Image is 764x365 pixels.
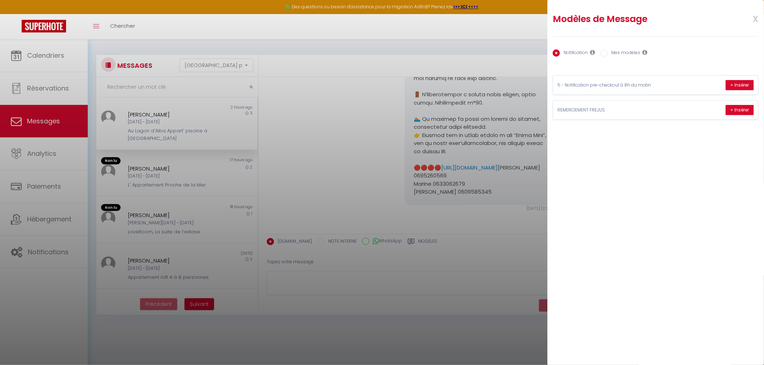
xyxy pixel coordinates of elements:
label: Mes modèles [608,49,641,57]
i: Les notifications sont visibles par toi et ton équipe [590,49,595,55]
label: Notification [560,49,588,57]
button: + Insérer [726,80,754,90]
i: Les modèles généraux sont visibles par vous et votre équipe [643,49,648,55]
p: REMERCIEMENT FREJUS [557,107,666,114]
span: x [736,10,759,27]
button: + Insérer [726,105,754,115]
p: 5 - Notification pre-checkout à 8h du matin [557,82,666,89]
h2: Modèles de Message [553,13,721,25]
